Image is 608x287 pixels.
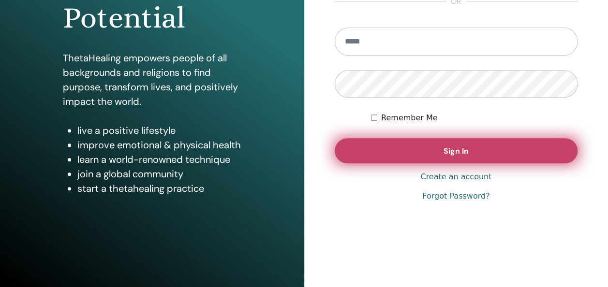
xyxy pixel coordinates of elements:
a: Forgot Password? [422,190,489,202]
span: Sign In [444,146,469,156]
li: start a thetahealing practice [77,181,241,196]
li: join a global community [77,167,241,181]
a: Create an account [420,171,491,183]
div: Keep me authenticated indefinitely or until I manually logout [371,112,578,124]
li: improve emotional & physical health [77,138,241,152]
p: ThetaHealing empowers people of all backgrounds and religions to find purpose, transform lives, a... [63,51,241,109]
button: Sign In [335,138,578,163]
li: live a positive lifestyle [77,123,241,138]
li: learn a world-renowned technique [77,152,241,167]
label: Remember Me [381,112,438,124]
